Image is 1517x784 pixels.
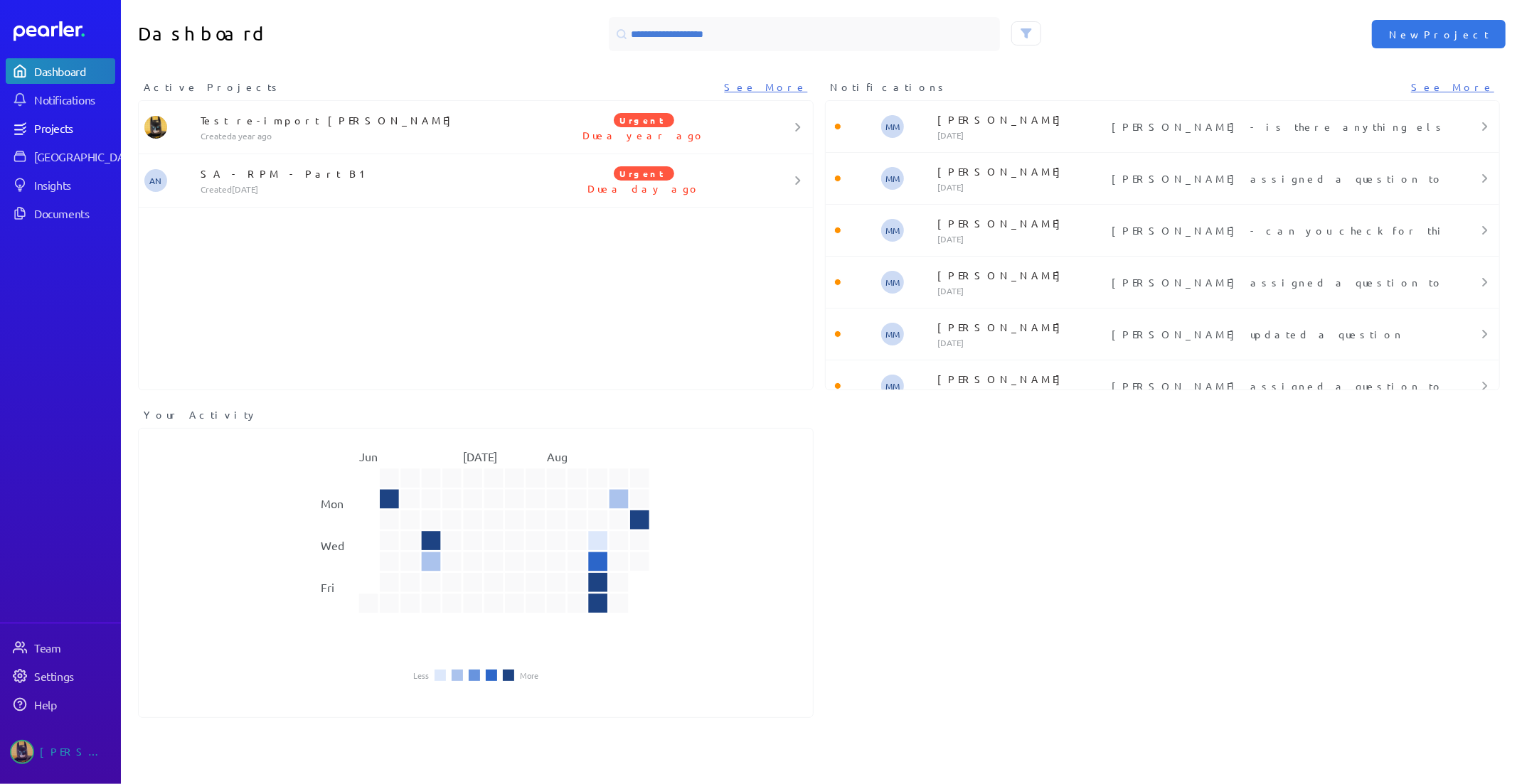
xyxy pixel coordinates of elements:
[937,389,1106,400] p: [DATE]
[34,669,114,683] div: Settings
[881,219,904,242] span: Michelle Manuel
[881,375,904,397] span: Michelle Manuel
[321,538,344,552] text: Wed
[144,116,167,139] img: Tung Nguyen
[937,285,1106,296] p: [DATE]
[34,697,114,711] div: Help
[201,183,532,195] p: Created [DATE]
[201,130,532,141] p: Created a year ago
[937,216,1106,230] p: [PERSON_NAME]
[34,206,114,220] div: Documents
[831,80,949,95] span: Notifications
[40,740,111,764] div: [PERSON_NAME]
[1389,27,1489,41] span: New Project
[34,149,140,163] div: [GEOGRAPHIC_DATA]
[937,337,1106,348] p: [DATE]
[1112,275,1437,289] p: [PERSON_NAME] assigned a question to you
[881,115,904,138] span: Michelle Manuel
[6,663,115,689] a: Settings
[937,320,1106,334] p: [PERSON_NAME]
[34,64,114,78] div: Dashboard
[614,113,674,127] span: Urgent
[34,92,114,107] div: Notifications
[1372,20,1506,48] button: New Project
[532,128,757,142] p: Due a year ago
[6,734,115,770] a: Tung Nguyen's photo[PERSON_NAME]
[144,80,282,95] span: Active Projects
[6,87,115,112] a: Notifications
[463,449,497,463] text: [DATE]
[138,17,470,51] h1: Dashboard
[6,58,115,84] a: Dashboard
[34,121,114,135] div: Projects
[937,268,1106,282] p: [PERSON_NAME]
[1112,223,1437,237] p: [PERSON_NAME] - can you check for this tender?
[34,640,114,655] div: Team
[1112,327,1437,341] p: [PERSON_NAME] updated a question
[937,112,1106,127] p: [PERSON_NAME]
[413,671,429,680] li: Less
[520,671,538,680] li: More
[937,129,1106,141] p: [DATE]
[201,166,532,181] p: SA - RPM - Part B1
[937,164,1106,178] p: [PERSON_NAME]
[34,178,114,192] div: Insights
[881,271,904,294] span: Michelle Manuel
[6,692,115,717] a: Help
[937,372,1106,386] p: [PERSON_NAME]
[6,172,115,198] a: Insights
[14,21,115,41] a: Dashboard
[881,323,904,345] span: Michelle Manuel
[6,144,115,169] a: [GEOGRAPHIC_DATA]
[937,181,1106,193] p: [DATE]
[532,181,757,195] p: Due a day ago
[1112,171,1437,186] p: [PERSON_NAME] assigned a question to you
[1411,80,1494,95] a: See More
[614,166,674,181] span: Urgent
[6,635,115,660] a: Team
[321,496,344,510] text: Mon
[359,449,378,463] text: Jun
[144,169,167,192] span: Adam Nabali
[937,233,1106,245] p: [DATE]
[881,167,904,190] span: Michelle Manuel
[6,115,115,141] a: Projects
[10,740,34,764] img: Tung Nguyen
[725,80,808,95] a: See More
[1112,379,1437,393] p: [PERSON_NAME] assigned a question to you
[1112,119,1437,134] p: [PERSON_NAME] - is there anything else we need to include based on this tender?
[201,113,532,127] p: Test re-import [PERSON_NAME]
[547,449,568,463] text: Aug
[144,407,258,422] span: Your Activity
[6,200,115,226] a: Documents
[321,580,334,594] text: Fri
